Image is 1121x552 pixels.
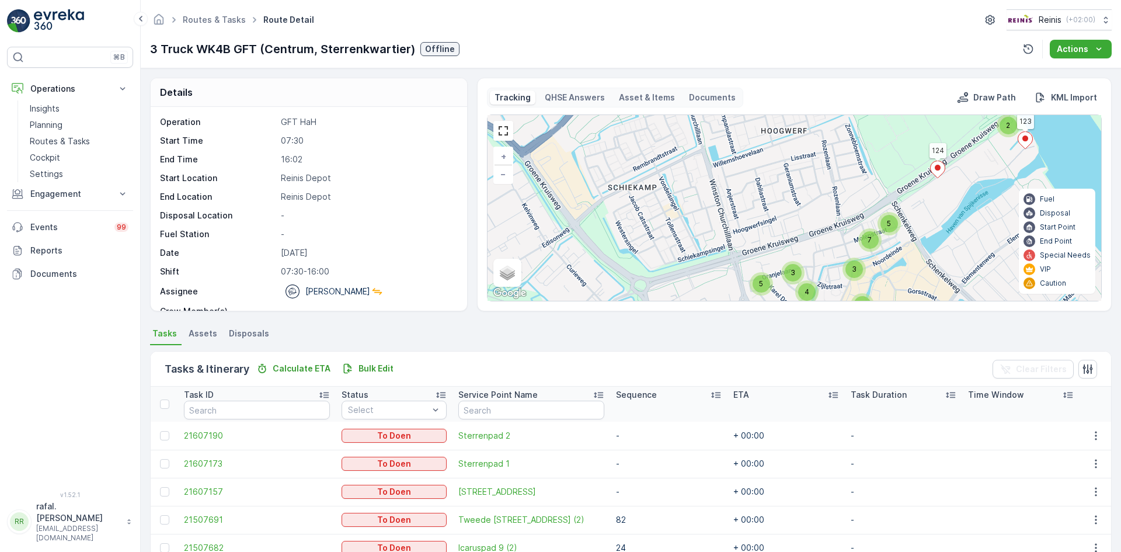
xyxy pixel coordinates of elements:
button: Bulk Edit [337,362,398,376]
p: Start Point [1040,223,1075,232]
button: To Doen [342,513,447,527]
p: 3 Truck WK4B GFT (Centrum, Sterrenkwartier) [150,40,416,58]
p: Settings [30,168,63,180]
img: Reinis-Logo-Vrijstaand_Tekengebied-1-copy2_aBO4n7j.png [1007,13,1034,26]
a: Events99 [7,216,133,239]
p: Date [160,247,276,259]
td: + 00:00 [727,450,845,478]
p: GFT HaH [281,116,455,128]
p: Cockpit [30,152,60,164]
td: - [845,506,962,534]
span: 2 [1006,121,1010,130]
p: Operation [160,116,276,128]
span: 5 [887,219,891,228]
a: Homepage [152,18,165,27]
a: Sterrenpad 2 [458,430,604,442]
span: 21607173 [184,458,329,470]
td: - [610,478,727,506]
p: Clear Filters [1016,363,1067,375]
span: 5 [759,279,763,288]
p: ⌘B [113,53,125,62]
a: Insights [25,100,133,117]
a: Sterrenpad 1 [458,458,604,470]
p: Special Needs [1040,251,1091,260]
span: Assets [189,328,217,339]
input: Search [458,401,604,419]
a: Layers [495,260,520,286]
button: RRrafal.[PERSON_NAME][EMAIL_ADDRESS][DOMAIN_NAME] [7,501,133,543]
p: Documents [689,92,736,103]
button: Draw Path [952,91,1021,105]
a: Kometenstraat 28B [458,486,604,498]
a: Documents [7,262,133,286]
p: Events [30,221,107,233]
p: Planning [30,119,62,131]
p: 07:30 [281,135,455,147]
p: Tracking [495,92,531,103]
div: 4 [795,280,819,304]
p: Start Location [160,172,276,184]
p: To Doen [377,514,411,526]
span: 3 [791,268,795,277]
p: To Doen [377,486,411,498]
p: End Time [160,154,276,165]
p: Crew Member(s) [160,305,276,317]
span: − [500,169,506,179]
a: Zoom Out [495,165,512,183]
p: 07:30-16:00 [281,266,455,277]
p: Service Point Name [458,389,538,401]
p: Time Window [968,389,1024,401]
p: Calculate ETA [273,363,330,374]
button: Engagement [7,182,133,206]
p: ( +02:00 ) [1066,15,1095,25]
p: End Location [160,191,276,203]
button: Calculate ETA [252,362,335,376]
a: Routes & Tasks [25,133,133,150]
a: 21607190 [184,430,329,442]
p: - [281,305,455,317]
p: [DATE] [281,247,455,259]
button: Clear Filters [993,360,1074,379]
p: Offline [425,43,455,55]
div: 3 [843,258,866,281]
span: [STREET_ADDRESS] [458,486,604,498]
a: Planning [25,117,133,133]
p: Routes & Tasks [30,136,90,147]
span: v 1.52.1 [7,491,133,498]
a: Tweede Kooistraat 24 (2) [458,514,604,526]
span: 2 [860,300,864,309]
p: To Doen [377,430,411,442]
a: Reports [7,239,133,262]
div: Toggle Row Selected [160,487,169,497]
p: Task ID [184,389,214,401]
div: 3 [781,261,805,284]
span: Disposals [229,328,269,339]
div: Toggle Row Selected [160,459,169,468]
a: Routes & Tasks [183,15,246,25]
p: rafal.[PERSON_NAME] [36,501,120,524]
p: Bulk Edit [358,363,394,374]
p: QHSE Answers [545,92,605,103]
span: + [501,151,506,161]
button: To Doen [342,429,447,443]
p: Status [342,389,368,401]
button: To Doen [342,457,447,471]
p: Asset & Items [619,92,675,103]
p: VIP [1040,265,1051,274]
p: KML Import [1051,92,1097,103]
p: Reports [30,245,128,256]
img: logo_light-DOdMpM7g.png [34,9,84,33]
span: Tasks [152,328,177,339]
p: Assignee [160,286,198,297]
p: Fuel Station [160,228,276,240]
p: Sequence [616,389,657,401]
button: Actions [1050,40,1112,58]
p: Reinis Depot [281,191,455,203]
span: 7 [868,235,872,244]
td: - [845,450,962,478]
button: Offline [420,42,459,56]
p: Select [348,404,429,416]
p: Actions [1057,43,1088,55]
div: 7 [858,228,882,252]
